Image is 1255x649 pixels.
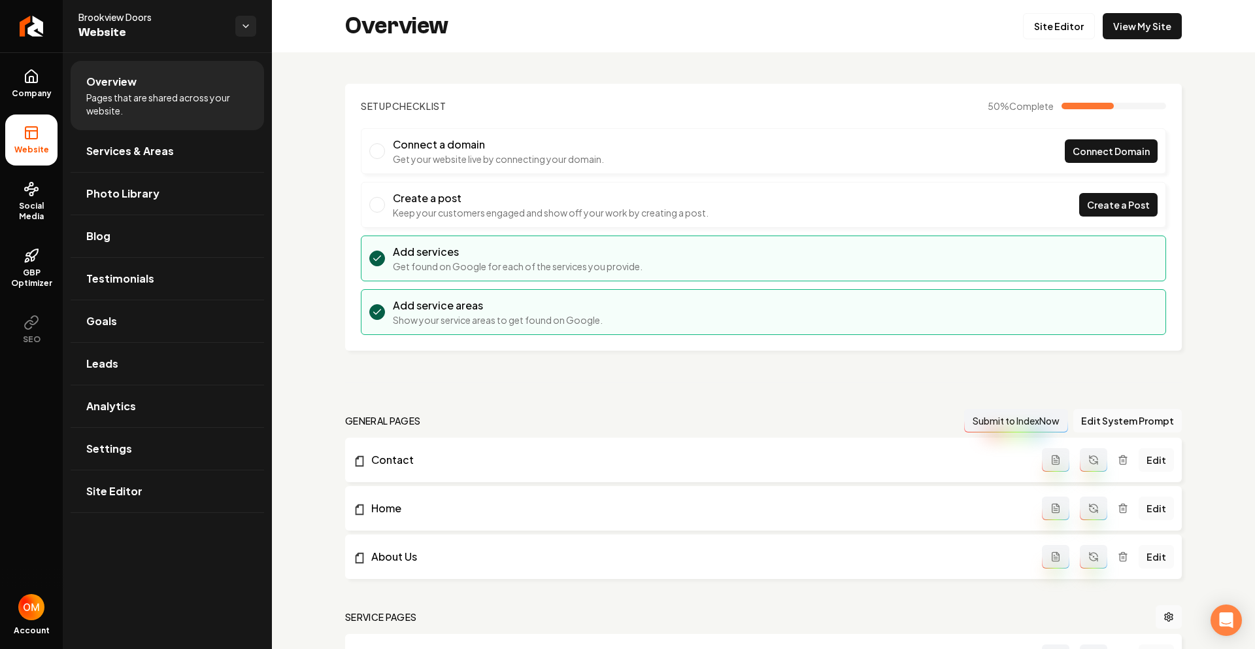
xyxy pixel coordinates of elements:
span: Goals [86,313,117,329]
span: Connect Domain [1073,145,1150,158]
a: Create a Post [1079,193,1158,217]
a: Settings [71,428,264,470]
button: Submit to IndexNow [964,409,1068,432]
span: Leads [86,356,118,372]
span: Services & Areas [86,143,174,159]
img: Rebolt Logo [20,16,44,37]
p: Get found on Google for each of the services you provide. [393,260,643,273]
span: Account [14,625,50,636]
span: Testimonials [86,271,154,287]
a: Site Editor [71,470,264,512]
span: Company [7,88,57,99]
span: Complete [1009,100,1054,112]
a: Analytics [71,385,264,427]
a: Blog [71,215,264,257]
a: Goals [71,300,264,342]
a: Services & Areas [71,130,264,172]
div: Open Intercom Messenger [1211,605,1242,636]
h3: Create a post [393,190,709,206]
button: Add admin page prompt [1042,545,1069,569]
p: Keep your customers engaged and show off your work by creating a post. [393,206,709,219]
span: Social Media [5,201,58,222]
a: About Us [353,549,1042,565]
h2: Overview [345,13,448,39]
h2: Checklist [361,99,446,113]
span: Create a Post [1087,198,1150,212]
span: Website [9,145,54,155]
h3: Connect a domain [393,137,604,152]
span: Analytics [86,398,136,414]
a: Photo Library [71,173,264,215]
p: Get your website live by connecting your domain. [393,152,604,166]
span: Settings [86,441,132,457]
button: Open user button [18,594,44,620]
h3: Add services [393,244,643,260]
a: View My Site [1103,13,1182,39]
a: Testimonials [71,258,264,300]
a: Contact [353,452,1042,468]
span: Brookview Doors [78,10,225,24]
a: Edit [1139,545,1174,569]
button: Add admin page prompt [1042,448,1069,472]
h3: Add service areas [393,298,603,313]
span: Overview [86,74,137,90]
h2: Service Pages [345,610,417,623]
h2: general pages [345,414,421,427]
p: Show your service areas to get found on Google. [393,313,603,326]
span: 50 % [988,99,1054,113]
button: SEO [5,304,58,355]
a: Site Editor [1023,13,1095,39]
span: Blog [86,228,110,244]
span: SEO [18,334,46,345]
button: Edit System Prompt [1073,409,1182,432]
a: Edit [1139,497,1174,520]
a: Connect Domain [1065,139,1158,163]
img: Omar Molai [18,594,44,620]
span: Photo Library [86,186,159,202]
a: Home [353,500,1042,516]
button: Add admin page prompt [1042,497,1069,520]
a: Social Media [5,171,58,232]
a: Edit [1139,448,1174,472]
a: Company [5,58,58,109]
span: Site Editor [86,483,142,499]
a: Leads [71,343,264,385]
span: Website [78,24,225,42]
span: Pages that are shared across your website. [86,91,248,117]
a: GBP Optimizer [5,237,58,299]
span: Setup [361,100,392,112]
span: GBP Optimizer [5,268,58,289]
